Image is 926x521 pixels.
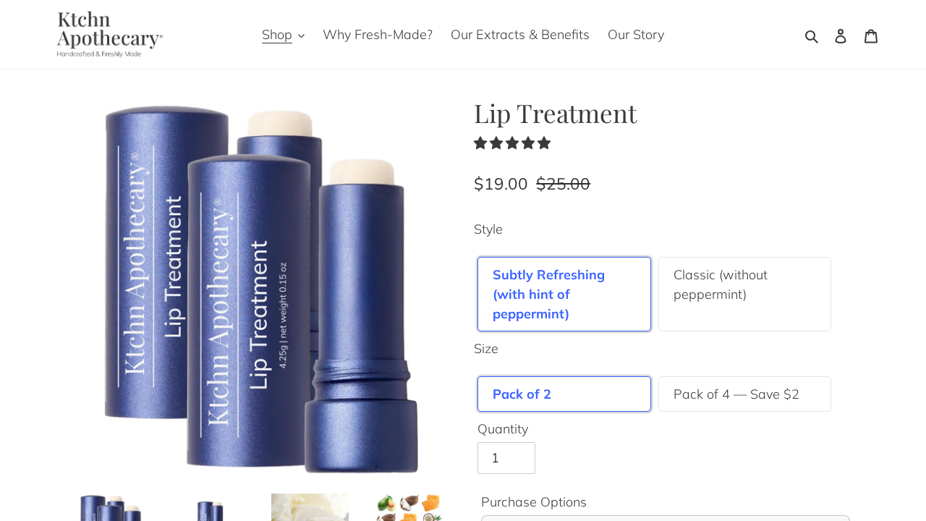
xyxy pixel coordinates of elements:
[493,384,551,404] label: Pack of 2
[40,11,174,58] img: Ktchn Apothecary
[493,265,636,323] label: Subtly Refreshing (with hint of peppermint)
[474,98,857,128] h1: Lip Treatment
[608,26,664,43] span: Our Story
[262,26,292,43] span: Shop
[474,135,554,151] span: 4.75 stars
[255,22,312,46] button: Shop
[474,173,528,194] span: $19.00
[600,22,671,46] a: Our Story
[315,22,440,46] a: Why Fresh-Made?
[474,339,857,358] label: Size
[481,492,587,512] legend: Purchase Options
[674,265,817,304] label: Classic (without peppermint)
[474,219,857,239] label: Style
[477,419,854,439] label: Quantity
[451,26,590,43] span: Our Extracts & Benefits
[674,384,799,404] label: Pack of 4 — Save $2
[536,173,590,194] s: $25.00
[443,22,597,46] a: Our Extracts & Benefits
[69,98,452,481] img: Lip Treatment
[323,26,433,43] span: Why Fresh-Made?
